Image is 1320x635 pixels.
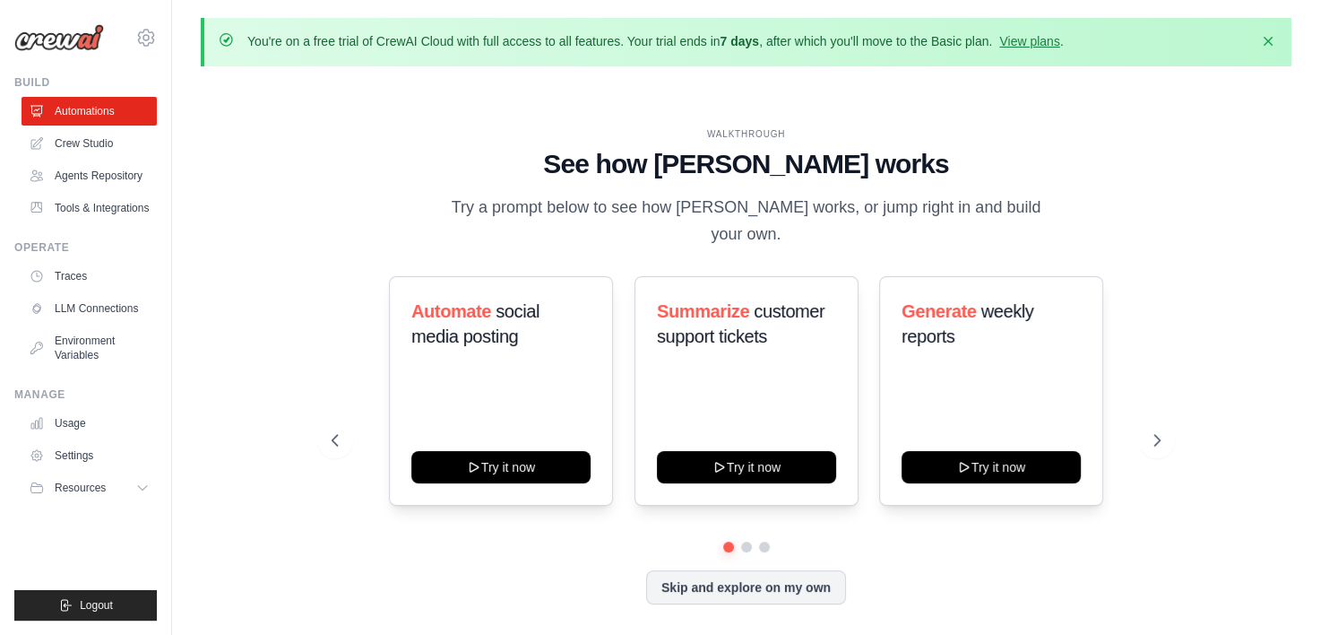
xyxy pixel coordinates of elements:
[1230,549,1320,635] iframe: Chat Widget
[22,262,157,291] a: Traces
[247,32,1064,50] p: You're on a free trial of CrewAI Cloud with full access to all features. Your trial ends in , aft...
[22,294,157,323] a: LLM Connections
[657,451,836,483] button: Try it now
[22,326,157,370] a: Environment Variables
[999,34,1059,48] a: View plans
[80,598,113,613] span: Logout
[14,75,157,90] div: Build
[14,24,104,51] img: Logo
[646,570,846,605] button: Skip and explore on my own
[902,301,977,321] span: Generate
[22,474,157,502] button: Resources
[14,590,157,621] button: Logout
[22,161,157,190] a: Agents Repository
[411,301,491,321] span: Automate
[22,194,157,222] a: Tools & Integrations
[22,441,157,470] a: Settings
[411,301,539,346] span: social media posting
[14,240,157,255] div: Operate
[332,127,1161,141] div: WALKTHROUGH
[22,97,157,126] a: Automations
[14,387,157,402] div: Manage
[332,148,1161,180] h1: See how [PERSON_NAME] works
[902,301,1033,346] span: weekly reports
[22,129,157,158] a: Crew Studio
[657,301,824,346] span: customer support tickets
[55,481,106,495] span: Resources
[902,451,1081,483] button: Try it now
[22,409,157,438] a: Usage
[657,301,749,321] span: Summarize
[720,34,759,48] strong: 7 days
[411,451,591,483] button: Try it now
[445,195,1048,248] p: Try a prompt below to see how [PERSON_NAME] works, or jump right in and build your own.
